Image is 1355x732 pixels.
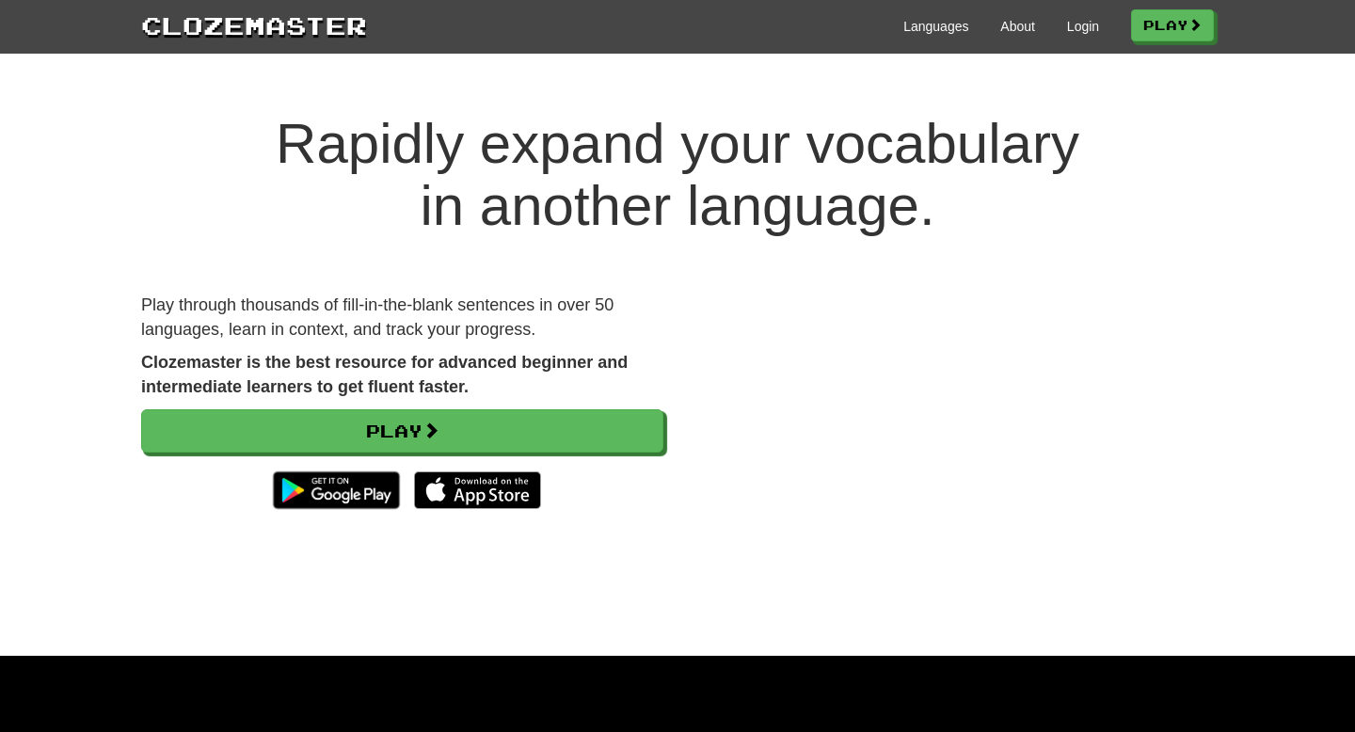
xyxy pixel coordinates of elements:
strong: Clozemaster is the best resource for advanced beginner and intermediate learners to get fluent fa... [141,353,628,396]
a: Login [1067,17,1099,36]
a: Languages [903,17,968,36]
img: Get it on Google Play [263,462,409,518]
a: Play [1131,9,1214,41]
img: Download_on_the_App_Store_Badge_US-UK_135x40-25178aeef6eb6b83b96f5f2d004eda3bffbb37122de64afbaef7... [414,471,541,509]
a: About [1000,17,1035,36]
p: Play through thousands of fill-in-the-blank sentences in over 50 languages, learn in context, and... [141,294,663,342]
a: Play [141,409,663,453]
a: Clozemaster [141,8,367,42]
